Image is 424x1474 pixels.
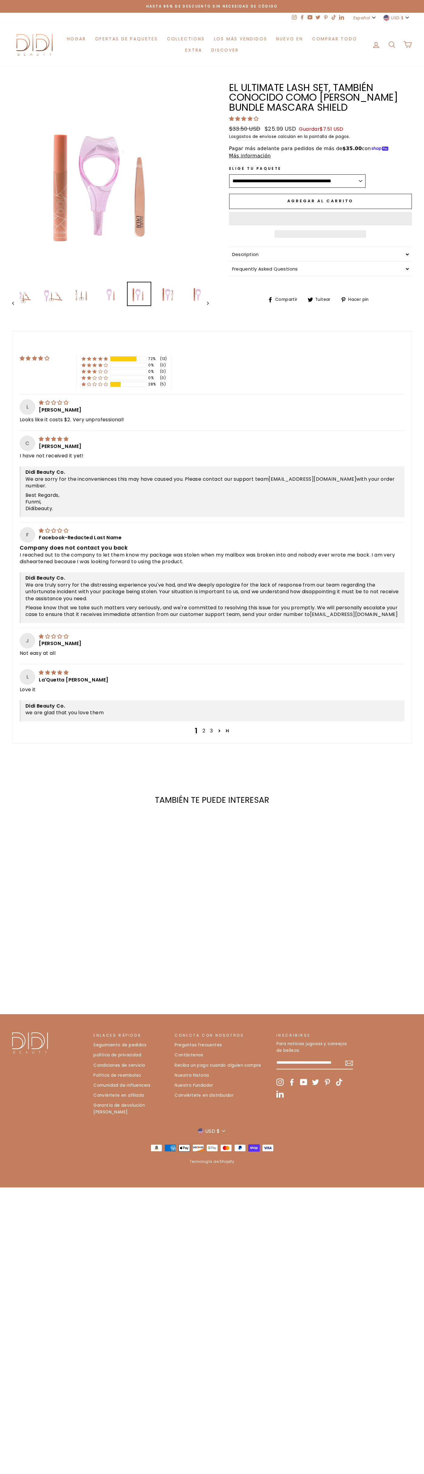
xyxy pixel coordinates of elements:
a: Discover [207,45,243,56]
a: [EMAIL_ADDRESS][DOMAIN_NAME] [269,476,356,483]
p: Enlaces rápidos [93,1032,168,1038]
a: Seguimiento de pedidos [93,1041,146,1050]
span: La'Quetta [PERSON_NAME] [39,676,108,683]
button: Suscribir [345,1059,353,1067]
span: Agregar al carrito [287,198,353,204]
a: Conviértete en distribuidor [175,1091,234,1100]
img: El Ultimate Lash Set, también conocido como Lash Buddy Bundle Mascara Shield [99,282,122,305]
a: [EMAIL_ADDRESS][DOMAIN_NAME] [310,611,398,618]
span: Compartir [274,296,302,303]
h3: También te puede interesar [12,796,412,804]
img: El Ultimate Lash Set, también conocido como Lash Buddy Bundle Mascara Shield [41,282,64,305]
a: Conviértete en afiliado [93,1091,144,1100]
p: we are glad that you love them [25,709,399,716]
span: 1 star review [39,399,68,406]
a: Nuestra historia [175,1071,209,1080]
span: USD $ [205,1127,220,1135]
a: Hogar [62,33,91,44]
a: Tecnología de Shopify [190,1159,234,1164]
span: Facebook-Redacted Last Name [39,534,122,541]
button: Agregar al carrito [229,194,412,209]
span: $25.99 USD [265,125,296,133]
img: El Ultimate Lash Set, también conocido como Lash Buddy Bundle Mascara Shield [128,282,151,305]
span: [PERSON_NAME] [39,640,81,647]
a: Condiciones de servicio [93,1061,145,1070]
img: Didi Beauty Co. [12,1032,48,1054]
img: El Ultimate Lash Set, también conocido como Lash Buddy Bundle Mascara Shield [156,282,179,305]
p: CONECTA CON NOSOTROS [175,1032,269,1038]
p: Looks like it costs $2. Very unprofessional! [20,416,404,423]
img: El Ultimate Lash Set, también conocido como Lash Buddy Bundle Mascara Shield [70,282,93,305]
p: Inscribirse [276,1032,353,1038]
a: Ofertas de paquetes [91,33,162,44]
span: 3.89 stars [229,115,260,122]
b: Company does not contact you back [20,544,404,552]
ul: Primary [58,33,366,56]
a: Comprar todo [308,33,362,44]
a: Política de reembolso [93,1071,141,1080]
div: 28% (5) reviews with 1 star rating [82,382,108,387]
span: 1 star review [39,527,68,534]
a: Reciba un pago cuando alguien compre [175,1061,261,1070]
p: Please know that we take such matters very seriously, and we're committed to resolving this issue... [25,604,399,618]
p: Love it [20,686,404,693]
div: F [20,527,35,543]
a: política de privacidad [93,1051,141,1060]
span: 1 star review [39,633,68,640]
a: Los más vendidos [209,33,272,44]
span: $33.50 USD [229,125,260,133]
label: ELIGE TU PAQUETE [229,166,366,171]
span: Description [232,251,259,257]
a: Page 3 [208,727,215,735]
button: Siguiente [201,282,209,324]
div: C [20,436,35,451]
a: Contáctenos [175,1051,203,1060]
a: Comunidad de influencers [93,1081,151,1090]
p: I have not received it yet! [20,453,404,459]
span: $7.51 USD [320,126,343,133]
div: 72% (13) reviews with 5 star rating [82,356,108,362]
span: [PERSON_NAME] [39,443,81,450]
div: Average rating is 3.89 stars [20,355,69,362]
img: Didi Beauty Co. [12,32,58,57]
a: Collections [162,33,209,44]
button: Español [352,13,379,23]
p: We are truly sorry for the distressing experience you've had, and We deeply apologize for the lac... [25,582,399,602]
div: (13) [160,356,167,362]
div: J [20,633,35,648]
a: Page 4 [223,727,231,735]
a: Nuevo en [272,33,307,44]
a: Preguntas frecuentes [175,1041,222,1050]
p: Best Regards, Funmi, Didibeauty. [25,492,399,512]
a: gastos de envío [236,133,272,140]
button: USD $ [382,13,412,23]
h1: El Ultimate Lash Set, también conocido como [PERSON_NAME] Bundle Mascara Shield [229,83,412,112]
a: Extra [181,45,207,56]
div: 28% [148,382,158,387]
span: 5 star review [39,436,68,443]
button: Anterior [12,282,20,324]
span: 5 star review [39,669,68,676]
a: Garantía de devolución [PERSON_NAME] [93,1101,168,1117]
button: USD $ [196,1127,228,1135]
span: Frequently Asked Questions [232,266,298,272]
div: L [20,669,35,685]
p: We are sorry for the inconveniences this may have caused you. Please contact our support team wit... [25,476,399,490]
span: Hasta 85% de descuento SIN NECESIDAD DE CÓDIGO [146,4,278,9]
a: Page 2 [215,727,223,735]
img: El Ultimate Lash Set, también conocido como Lash Buddy Bundle Mascara Shield [185,282,208,305]
div: (5) [160,382,166,387]
span: [PERSON_NAME] [39,406,81,413]
p: I reached out to the company to let them know my package was stolen when my mailbox was broken in... [20,552,404,565]
span: Español [353,15,370,21]
span: Hacer pin [347,296,373,303]
img: El Ultimate Lash Set, también conocido como Lash Buddy Bundle Mascara Shield [12,282,35,305]
div: L [20,399,35,415]
span: USD $ [391,15,403,21]
p: Para noticias jugosas y consejos de belleza. [276,1041,353,1054]
small: Los se calculan en la pantalla de pagos. [229,133,412,140]
a: Page 2 [200,727,208,735]
span: Guardar [299,126,343,133]
a: Nuestro Fundador [175,1081,213,1090]
span: Tuitear [314,296,335,303]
